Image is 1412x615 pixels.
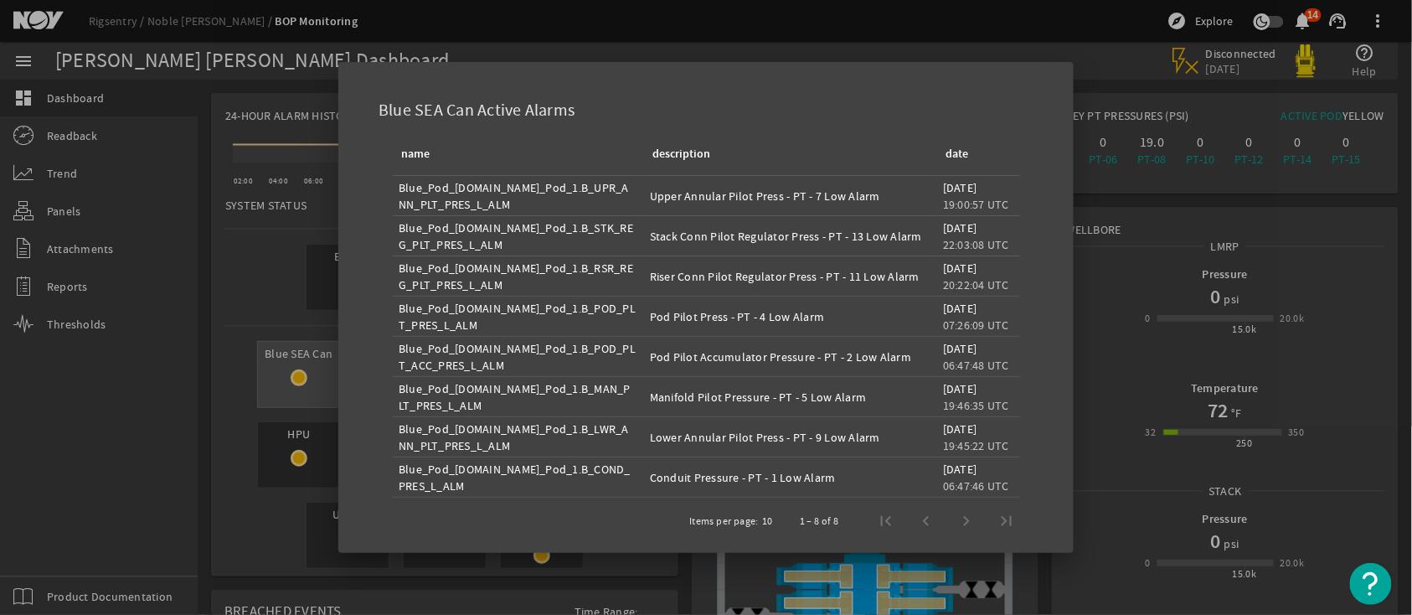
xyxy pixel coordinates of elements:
[399,340,636,374] div: Blue_Pod_[DOMAIN_NAME]_Pod_1.B_POD_PLT_ACC_PRES_L_ALM
[650,308,930,325] div: Pod Pilot Press - PT - 4 Low Alarm
[943,180,977,195] legacy-datetime-component: [DATE]
[943,277,1009,292] legacy-datetime-component: 20:22:04 UTC
[943,462,977,477] legacy-datetime-component: [DATE]
[943,438,1009,453] legacy-datetime-component: 19:45:22 UTC
[650,469,930,486] div: Conduit Pressure - PT - 1 Low Alarm
[650,429,930,446] div: Lower Annular Pilot Press - PT - 9 Low Alarm
[399,145,630,163] div: name
[399,220,636,253] div: Blue_Pod_[DOMAIN_NAME]_Pod_1.B_STK_REG_PLT_PRES_L_ALM
[943,197,1009,212] legacy-datetime-component: 19:00:57 UTC
[943,301,977,316] legacy-datetime-component: [DATE]
[399,461,636,494] div: Blue_Pod_[DOMAIN_NAME]_Pod_1.B_COND_PRES_L_ALM
[943,145,1007,163] div: date
[650,389,930,406] div: Manifold Pilot Pressure - PT - 5 Low Alarm
[689,513,759,530] div: Items per page:
[943,318,1009,333] legacy-datetime-component: 07:26:09 UTC
[943,478,1009,494] legacy-datetime-component: 06:47:46 UTC
[946,145,968,163] div: date
[399,260,636,293] div: Blue_Pod_[DOMAIN_NAME]_Pod_1.B_RSR_REG_PLT_PRES_L_ALM
[800,513,839,530] div: 1 – 8 of 8
[358,82,1054,132] div: Blue SEA Can Active Alarms
[399,179,636,213] div: Blue_Pod_[DOMAIN_NAME]_Pod_1.B_UPR_ANN_PLT_PRES_L_ALM
[650,188,930,204] div: Upper Annular Pilot Press - PT - 7 Low Alarm
[650,145,923,163] div: description
[943,261,977,276] legacy-datetime-component: [DATE]
[652,145,710,163] div: description
[943,398,1009,413] legacy-datetime-component: 19:46:35 UTC
[399,421,636,454] div: Blue_Pod_[DOMAIN_NAME]_Pod_1.B_LWR_ANN_PLT_PRES_L_ALM
[650,268,930,285] div: Riser Conn Pilot Regulator Press - PT - 11 Low Alarm
[399,300,636,333] div: Blue_Pod_[DOMAIN_NAME]_Pod_1.B_POD_PLT_PRES_L_ALM
[943,220,977,235] legacy-datetime-component: [DATE]
[650,228,930,245] div: Stack Conn Pilot Regulator Press - PT - 13 Low Alarm
[762,513,773,530] div: 10
[943,358,1009,373] legacy-datetime-component: 06:47:48 UTC
[401,145,430,163] div: name
[1350,563,1392,605] button: Open Resource Center
[943,381,977,396] legacy-datetime-component: [DATE]
[943,237,1009,252] legacy-datetime-component: 22:03:08 UTC
[650,349,930,365] div: Pod Pilot Accumulator Pressure - PT - 2 Low Alarm
[943,341,977,356] legacy-datetime-component: [DATE]
[943,421,977,437] legacy-datetime-component: [DATE]
[399,380,636,414] div: Blue_Pod_[DOMAIN_NAME]_Pod_1.B_MAN_PLT_PRES_L_ALM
